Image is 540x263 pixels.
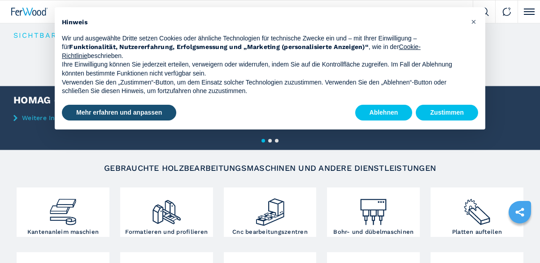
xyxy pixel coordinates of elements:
img: Contact us [502,7,511,16]
button: Click to toggle menu [518,0,540,23]
a: Bohr- und dübelmaschinen [327,187,420,237]
a: Cnc bearbeitungszentren [224,187,317,237]
h3: Bohr- und dübelmaschinen [333,229,414,235]
button: 2 [268,139,272,143]
a: Platten aufteilen [431,187,523,237]
button: Mehr erfahren und anpassen [62,105,176,121]
img: squadratrici_2.png [151,190,182,227]
a: sharethis [509,201,531,223]
img: centro_di_lavoro_cnc_2.png [255,190,286,227]
strong: Funktionalität, Nutzererfahrung, Erfolgsmessung und „Marketing (personalisierte Anzeigen)“ [69,43,369,50]
img: sezionatrici_2.png [462,190,492,227]
button: 3 [275,139,279,143]
h3: Formatieren und profilieren [125,229,208,235]
p: Verwenden Sie den „Zustimmen“-Button, um dem Einsatz solcher Technologien zuzustimmen. Verwenden ... [62,78,464,96]
h3: Kantenanleim maschien [27,229,99,235]
button: Schließen Sie diesen Hinweis [466,14,481,29]
a: Cookie-Richtlinie [62,43,421,59]
button: Zustimmen [416,105,478,121]
h2: Hinweis [62,18,464,27]
img: foratrici_inseritrici_2.png [358,190,389,227]
button: Ablehnen [355,105,413,121]
h2: Gebrauchte Holzbearbeitungsmaschinen und andere Dienstleistungen [37,164,503,172]
p: Ihre Einwilligung können Sie jederzeit erteilen, verweigern oder widerrufen, indem Sie auf die Ko... [62,60,464,78]
img: bordatrici_1.png [48,190,78,227]
p: Wir und ausgewählte Dritte setzen Cookies oder ähnliche Technologien für technische Zwecke ein un... [62,34,464,61]
iframe: Chat [502,223,533,256]
a: Formatieren und profilieren [120,187,213,237]
h3: Cnc bearbeitungszentren [232,229,308,235]
a: Kantenanleim maschien [17,187,109,237]
h3: Platten aufteilen [452,229,502,235]
button: 1 [261,139,265,143]
span: × [471,16,476,27]
img: Ferwood [11,8,48,16]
